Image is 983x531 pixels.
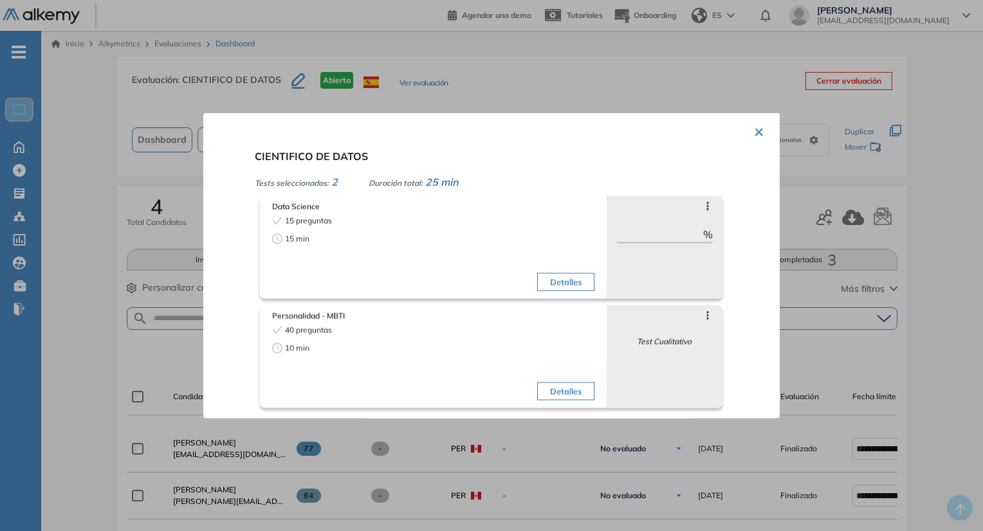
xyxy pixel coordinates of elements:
[369,178,423,188] span: Duración total:
[285,343,309,354] span: 10 min
[285,215,332,227] span: 15 preguntas
[285,233,309,245] span: 15 min
[637,336,692,348] span: Test Cualitativo
[272,310,594,322] span: Personalidad - MBTI
[331,175,338,188] span: 2
[255,178,329,188] span: Tests seleccionados:
[272,343,282,354] span: clock-circle
[537,273,594,291] button: Detalles
[272,234,282,244] span: clock-circle
[754,118,764,143] button: ×
[703,227,713,242] span: %
[272,216,282,226] span: check
[255,150,368,163] span: CIENTIFICO DE DATOS
[425,175,459,188] span: 25 min
[537,382,594,401] button: Detalles
[272,325,282,336] span: check
[285,325,332,336] span: 40 preguntas
[272,201,594,213] span: Data Science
